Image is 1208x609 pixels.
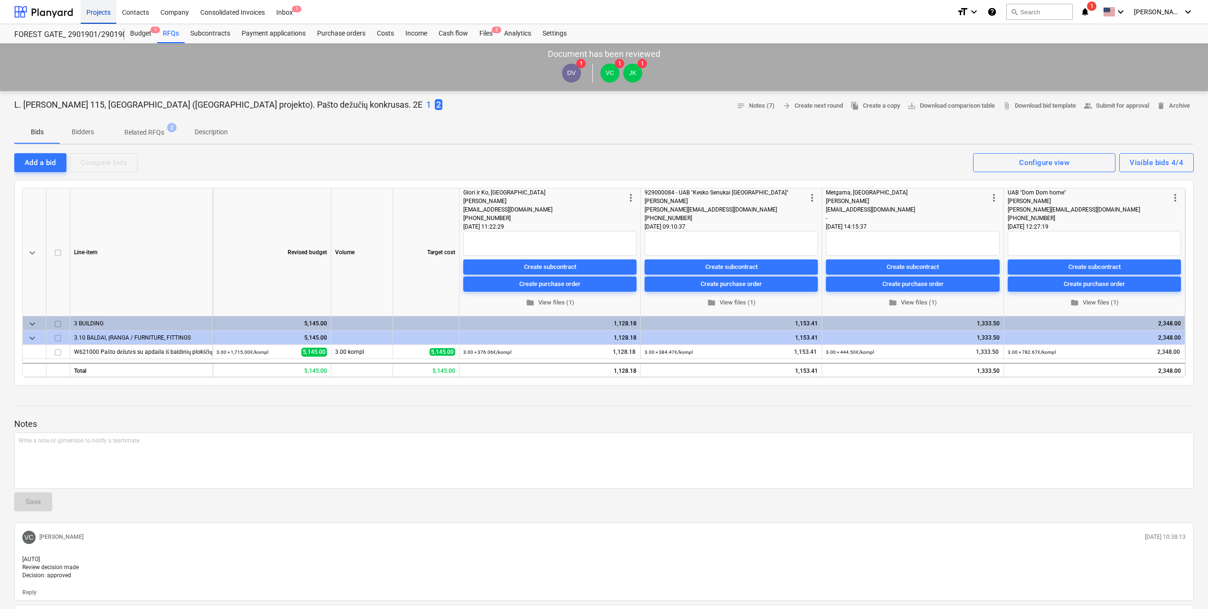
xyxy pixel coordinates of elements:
[882,278,944,289] div: Create purchase order
[826,206,915,213] span: [EMAIL_ADDRESS][DOMAIN_NAME]
[1161,563,1208,609] div: Chat Widget
[463,295,637,310] button: View files (1)
[213,363,331,377] div: 5,145.00
[548,48,660,60] p: Document has been reviewed
[216,350,268,355] small: 3.00 × 1,715.00€ / kompl
[1008,222,1181,231] div: [DATE] 12:27:19
[22,556,79,579] span: [AUTO] Review decision made Decision: approved
[826,295,1000,310] button: View files (1)
[968,6,980,18] i: keyboard_arrow_down
[830,297,996,308] span: View files (1)
[1087,1,1096,11] span: 1
[216,331,327,345] div: 5,145.00
[826,197,988,205] div: [PERSON_NAME]
[1008,277,1181,292] button: Create purchase order
[645,197,806,205] div: [PERSON_NAME]
[645,214,806,222] div: [PHONE_NUMBER]
[826,188,988,197] div: Metgama, [GEOGRAPHIC_DATA]
[1068,261,1121,272] div: Create subcontract
[519,278,581,289] div: Create purchase order
[1006,4,1073,20] button: Search
[25,157,56,169] div: Add a bid
[301,348,327,357] span: 5,145.00
[1002,101,1076,111] span: Download bid template
[74,316,208,330] div: 3 BUILDING
[1182,6,1194,18] i: keyboard_arrow_down
[1084,101,1092,110] span: people_alt
[851,101,900,111] span: Create a copy
[625,192,637,203] span: more_vert
[474,24,498,43] a: Files2
[889,298,897,307] span: folder
[1008,316,1181,331] div: 2,348.00
[435,99,442,110] span: 2
[463,188,625,197] div: Glori ir Ko, [GEOGRAPHIC_DATA]
[645,188,806,197] div: 929000084 - UAB "Kesko Senukai [GEOGRAPHIC_DATA]"
[1080,99,1153,113] button: Submit for approval
[826,259,1000,275] button: Create subcontract
[474,24,498,43] div: Files
[524,261,576,272] div: Create subcontract
[1084,101,1149,111] span: Submit for approval
[908,101,916,110] span: save_alt
[1008,350,1056,355] small: 3.00 × 782.67€ / kompl
[826,277,1000,292] button: Create purchase order
[463,206,552,213] span: [EMAIL_ADDRESS][DOMAIN_NAME]
[908,101,995,111] span: Download comparison table
[629,69,637,76] span: JK
[14,99,422,111] p: L. [PERSON_NAME] 115, [GEOGRAPHIC_DATA] ([GEOGRAPHIC_DATA] projekto). Pašto dežučių konkrusas. 2E
[707,298,716,307] span: folder
[778,99,847,113] button: Create next round
[311,24,371,43] div: Purchase orders
[1070,298,1079,307] span: folder
[433,24,474,43] a: Cash flow
[826,222,1000,231] div: [DATE] 14:15:37
[637,59,647,68] span: 1
[71,127,94,137] p: Bidders
[157,24,185,43] a: RFQs
[435,99,442,111] button: 2
[1011,8,1018,16] span: search
[537,24,572,43] a: Settings
[393,188,459,316] div: Target cost
[463,259,637,275] button: Create subcontract
[463,331,637,345] div: 1,128.18
[195,127,228,137] p: Description
[371,24,400,43] a: Costs
[1008,259,1181,275] button: Create subcontract
[1157,101,1165,110] span: delete
[27,318,38,330] span: keyboard_arrow_down
[782,101,791,110] span: arrow_forward
[185,24,236,43] a: Subcontracts
[576,59,586,68] span: 1
[1157,101,1190,111] span: Archive
[14,30,113,40] div: FOREST GATE_ 2901901/2901902/2901903
[400,24,433,43] div: Income
[492,27,501,33] span: 2
[498,24,537,43] a: Analytics
[1080,6,1090,18] i: notifications
[645,331,818,345] div: 1,153.41
[737,101,775,111] span: Notes (7)
[1170,192,1181,203] span: more_vert
[701,278,762,289] div: Create purchase order
[623,64,642,83] div: Julius Karalius
[74,345,208,359] div: W621000 Pašto dėžutės su apdaila iš baldinių plokščių
[1008,197,1170,205] div: [PERSON_NAME]
[74,331,208,344] div: 3.10 BALDAI, ĮRANGA / FURNITURE, FITTINGS
[39,533,84,541] p: [PERSON_NAME]
[14,418,1194,430] p: Notes
[826,316,1000,331] div: 1,333.50
[562,64,581,83] div: Dovydas Vaicius
[887,261,939,272] div: Create subcontract
[124,24,157,43] a: Budget1
[1019,157,1069,169] div: Configure view
[426,99,431,111] button: 1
